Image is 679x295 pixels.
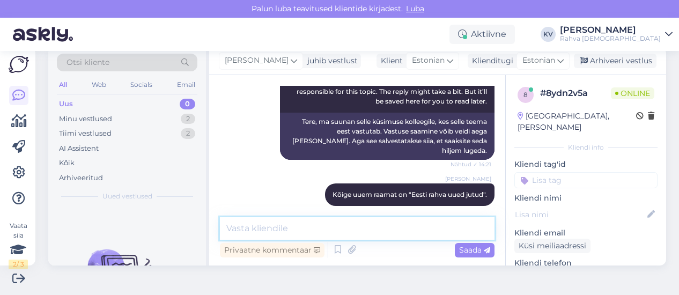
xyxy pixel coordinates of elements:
div: Privaatne kommentaar [220,243,324,257]
div: Tiimi vestlused [59,128,112,139]
span: [PERSON_NAME] [225,55,289,67]
div: Aktiivne [449,25,515,44]
div: 2 [181,128,195,139]
img: Askly Logo [9,56,29,73]
div: Minu vestlused [59,114,112,124]
div: Vaata siia [9,221,28,269]
span: Nähtud ✓ 14:21 [451,160,491,168]
span: Estonian [522,55,555,67]
span: Luba [403,4,427,13]
p: Kliendi nimi [514,193,658,204]
span: [PERSON_NAME] [445,175,491,183]
p: Kliendi tag'id [514,159,658,170]
span: Otsi kliente [67,57,109,68]
div: Klienditugi [468,55,513,67]
div: Socials [128,78,154,92]
div: Email [175,78,197,92]
div: Klient [377,55,403,67]
input: Lisa nimi [515,209,645,220]
div: Kliendi info [514,143,658,152]
div: AI Assistent [59,143,99,154]
div: Rahva [DEMOGRAPHIC_DATA] [560,34,661,43]
div: Tere, ma suunan selle küsimuse kolleegile, kes selle teema eest vastutab. Vastuse saamine võib ve... [280,113,495,160]
div: 2 [181,114,195,124]
span: Hello, I am routing this question to the colleague who is responsible for this topic. The reply m... [297,78,489,105]
div: 2 / 3 [9,260,28,269]
div: juhib vestlust [303,55,358,67]
div: All [57,78,69,92]
div: Küsi meiliaadressi [514,239,591,253]
div: # 8ydn2v5a [540,87,611,100]
span: Uued vestlused [102,191,152,201]
div: [GEOGRAPHIC_DATA], [PERSON_NAME] [518,110,636,133]
span: 8 [523,91,528,99]
span: Saada [459,245,490,255]
span: 14:25 [451,206,491,215]
input: Lisa tag [514,172,658,188]
div: Kõik [59,158,75,168]
span: Estonian [412,55,445,67]
p: Kliendi email [514,227,658,239]
div: [PERSON_NAME] [560,26,661,34]
div: Arhiveeritud [59,173,103,183]
p: Kliendi telefon [514,257,658,269]
span: Kõige uuem raamat on "Eesti rahva uued jutud". [333,190,487,198]
a: [PERSON_NAME]Rahva [DEMOGRAPHIC_DATA] [560,26,673,43]
div: Uus [59,99,73,109]
div: KV [541,27,556,42]
div: Arhiveeri vestlus [574,54,656,68]
div: Web [90,78,108,92]
div: 0 [180,99,195,109]
span: Online [611,87,654,99]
